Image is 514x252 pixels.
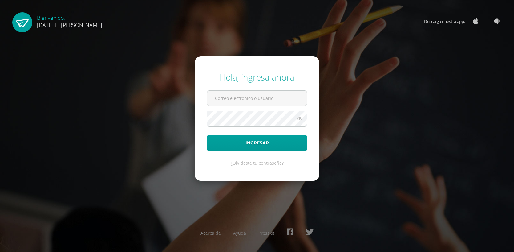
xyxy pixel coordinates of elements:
[200,230,221,236] a: Acerca de
[258,230,274,236] a: Presskit
[424,15,471,27] span: Descarga nuestra app:
[207,135,307,151] button: Ingresar
[207,91,307,106] input: Correo electrónico o usuario
[37,12,102,29] div: Bienvenido,
[233,230,246,236] a: Ayuda
[231,160,284,166] a: ¿Olvidaste tu contraseña?
[207,71,307,83] div: Hola, ingresa ahora
[37,21,102,29] span: [DATE] El [PERSON_NAME]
